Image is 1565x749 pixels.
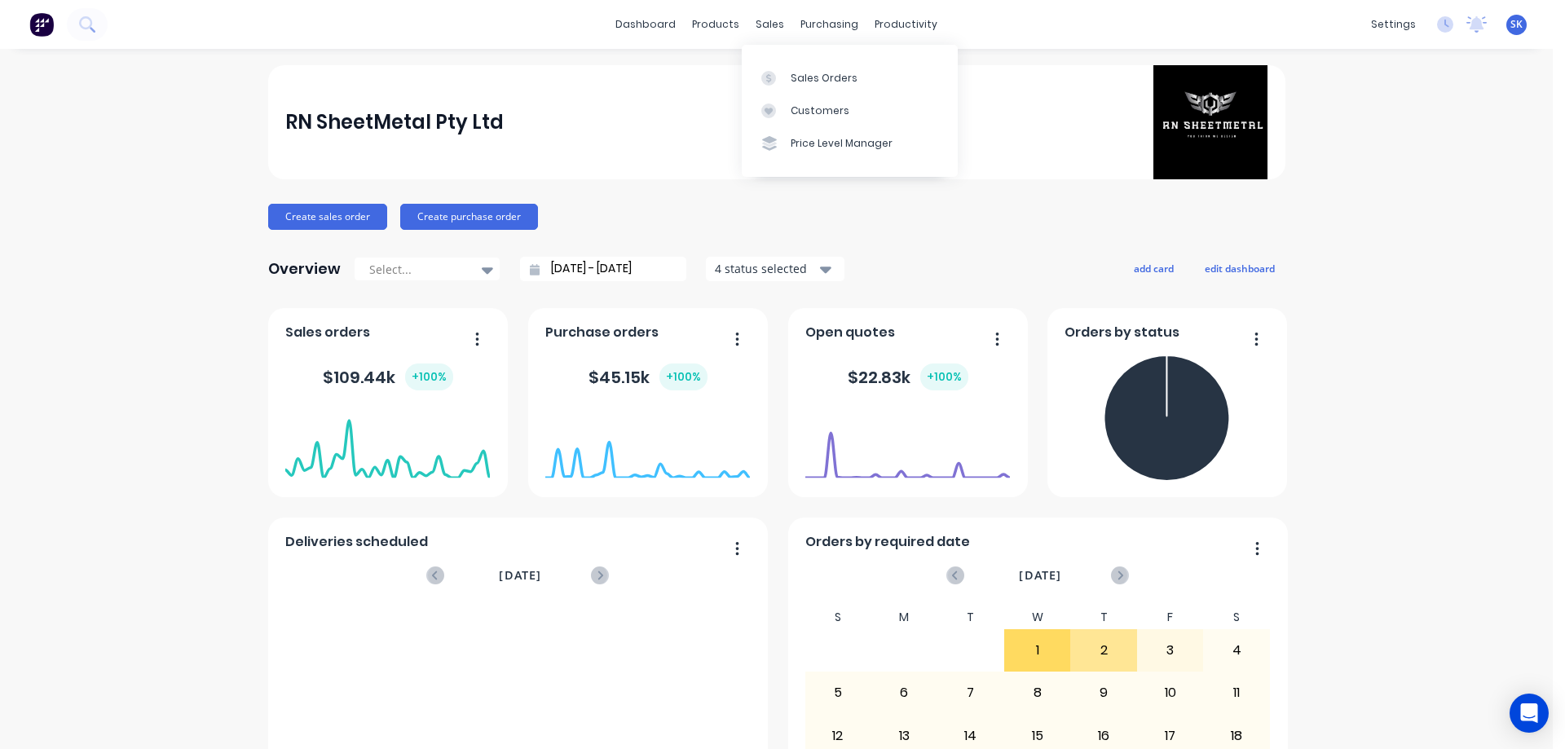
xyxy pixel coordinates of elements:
[715,260,818,277] div: 4 status selected
[742,61,958,94] a: Sales Orders
[871,606,938,629] div: M
[706,257,844,281] button: 4 status selected
[400,204,538,230] button: Create purchase order
[938,672,1003,713] div: 7
[1363,12,1424,37] div: settings
[791,71,857,86] div: Sales Orders
[268,253,341,285] div: Overview
[545,323,659,342] span: Purchase orders
[405,363,453,390] div: + 100 %
[268,204,387,230] button: Create sales order
[1203,606,1270,629] div: S
[1070,606,1137,629] div: T
[792,12,866,37] div: purchasing
[866,12,946,37] div: productivity
[589,363,708,390] div: $ 45.15k
[1071,672,1136,713] div: 9
[499,566,541,584] span: [DATE]
[1137,606,1204,629] div: F
[1019,566,1061,584] span: [DATE]
[1065,323,1179,342] span: Orders by status
[805,323,895,342] span: Open quotes
[659,363,708,390] div: + 100 %
[920,363,968,390] div: + 100 %
[805,606,871,629] div: S
[1005,630,1070,671] div: 1
[791,136,893,151] div: Price Level Manager
[1071,630,1136,671] div: 2
[805,672,871,713] div: 5
[1153,65,1267,179] img: RN SheetMetal Pty Ltd
[805,532,970,552] span: Orders by required date
[29,12,54,37] img: Factory
[1138,672,1203,713] div: 10
[1204,630,1269,671] div: 4
[285,323,370,342] span: Sales orders
[323,363,453,390] div: $ 109.44k
[742,95,958,127] a: Customers
[285,106,504,139] div: RN SheetMetal Pty Ltd
[848,363,968,390] div: $ 22.83k
[747,12,792,37] div: sales
[1004,606,1071,629] div: W
[684,12,747,37] div: products
[1123,258,1184,279] button: add card
[872,672,937,713] div: 6
[791,104,849,118] div: Customers
[1510,17,1523,32] span: SK
[1194,258,1285,279] button: edit dashboard
[607,12,684,37] a: dashboard
[742,127,958,160] a: Price Level Manager
[1204,672,1269,713] div: 11
[1138,630,1203,671] div: 3
[937,606,1004,629] div: T
[1510,694,1549,733] div: Open Intercom Messenger
[1005,672,1070,713] div: 8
